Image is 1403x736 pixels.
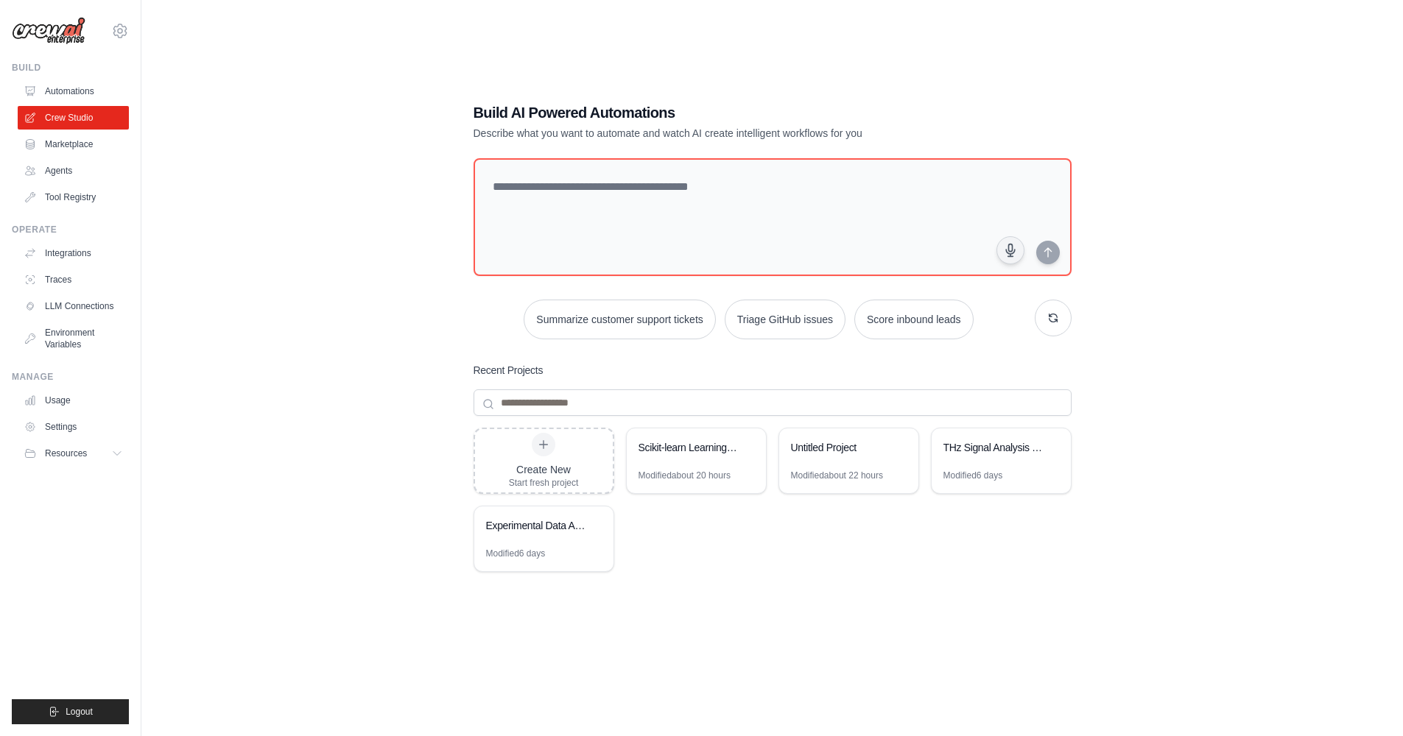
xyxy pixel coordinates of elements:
div: Untitled Project [791,440,892,455]
a: Automations [18,79,129,103]
img: Logo [12,17,85,45]
h1: Build AI Powered Automations [474,102,968,123]
span: Logout [66,706,93,718]
div: Start fresh project [509,477,579,489]
a: Crew Studio [18,106,129,130]
div: Modified 6 days [486,548,546,559]
div: Modified about 22 hours [791,470,883,481]
h3: Recent Projects [474,363,544,378]
a: Marketplace [18,132,129,156]
button: Summarize customer support tickets [524,300,715,339]
button: Score inbound leads [854,300,974,339]
button: Resources [18,442,129,465]
div: Create New [509,462,579,477]
a: Agents [18,159,129,183]
div: Manage [12,371,129,383]
div: Scikit-learn Learning & Presentation Automation [639,440,739,455]
a: Usage [18,389,129,412]
a: LLM Connections [18,294,129,318]
div: Modified about 20 hours [639,470,731,481]
button: Triage GitHub issues [725,300,845,339]
button: Get new suggestions [1035,300,1072,336]
a: Integrations [18,241,129,265]
div: Build [12,62,129,74]
button: Logout [12,699,129,724]
a: Environment Variables [18,321,129,356]
div: Experimental Data Analysis Automation [486,518,587,533]
span: Resources [45,447,87,459]
div: THz Signal Analysis & Visualization [943,440,1044,455]
div: Modified 6 days [943,470,1003,481]
button: Click to speak your automation idea [996,236,1024,264]
p: Describe what you want to automate and watch AI create intelligent workflows for you [474,126,968,141]
a: Settings [18,415,129,439]
div: Operate [12,224,129,236]
a: Traces [18,268,129,291]
a: Tool Registry [18,185,129,209]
